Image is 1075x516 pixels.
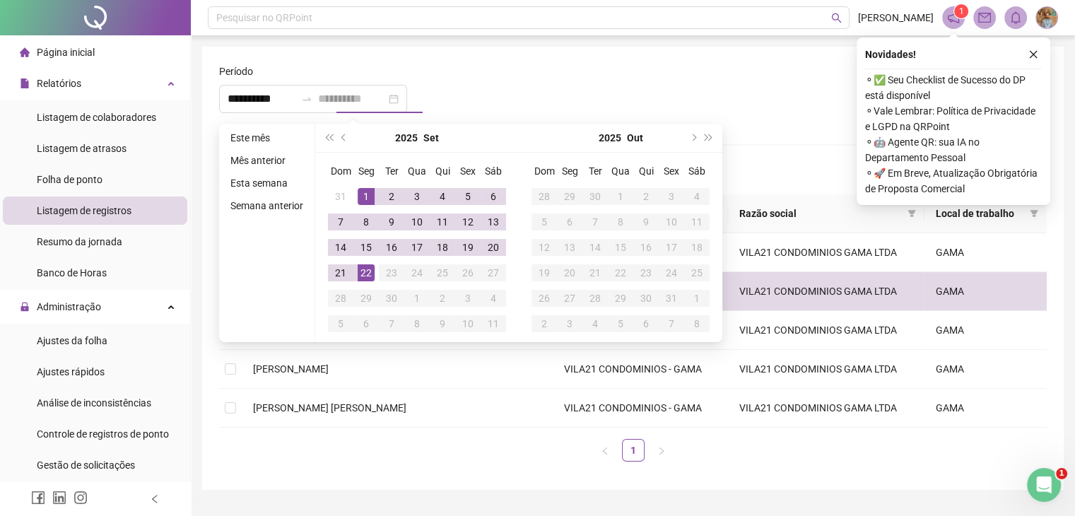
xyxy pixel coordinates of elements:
[358,315,375,332] div: 6
[1036,7,1057,28] img: 69849
[74,491,88,505] span: instagram
[332,188,349,205] div: 31
[608,235,633,260] td: 2025-10-15
[531,311,557,336] td: 2025-11-02
[404,184,430,209] td: 2025-09-03
[379,286,404,311] td: 2025-09-30
[536,188,553,205] div: 28
[383,213,400,230] div: 9
[659,286,684,311] td: 2025-10-31
[358,290,375,307] div: 29
[434,264,451,281] div: 25
[688,264,705,281] div: 25
[404,158,430,184] th: Qua
[37,459,135,471] span: Gestão de solicitações
[485,188,502,205] div: 6
[561,213,578,230] div: 6
[612,290,629,307] div: 29
[404,235,430,260] td: 2025-09-17
[383,188,400,205] div: 2
[434,239,451,256] div: 18
[531,184,557,209] td: 2025-09-28
[865,165,1042,197] span: ⚬ 🚀 Em Breve, Atualização Obrigatória de Proposta Comercial
[582,235,608,260] td: 2025-10-14
[455,158,481,184] th: Sex
[663,315,680,332] div: 7
[409,188,425,205] div: 3
[37,143,127,154] span: Listagem de atrasos
[328,311,353,336] td: 2025-10-05
[52,491,66,505] span: linkedin
[924,311,1047,350] td: GAMA
[332,239,349,256] div: 14
[865,103,1042,134] span: ⚬ Vale Lembrar: Política de Privacidade e LGPD na QRPoint
[858,10,934,25] span: [PERSON_NAME]
[561,239,578,256] div: 13
[633,311,659,336] td: 2025-11-06
[623,440,644,461] a: 1
[481,286,506,311] td: 2025-10-04
[328,184,353,209] td: 2025-08-31
[608,158,633,184] th: Qua
[594,439,616,462] li: Página anterior
[659,311,684,336] td: 2025-11-07
[663,239,680,256] div: 17
[688,290,705,307] div: 1
[728,311,924,350] td: VILA21 CONDOMINIOS GAMA LTDA
[633,260,659,286] td: 2025-10-23
[728,233,924,272] td: VILA21 CONDOMINIOS GAMA LTDA
[684,209,710,235] td: 2025-10-11
[924,233,1047,272] td: GAMA
[1056,468,1067,479] span: 1
[37,174,102,185] span: Folha de ponto
[1028,49,1038,59] span: close
[739,206,902,221] span: Razão social
[328,260,353,286] td: 2025-09-21
[557,311,582,336] td: 2025-11-03
[659,184,684,209] td: 2025-10-03
[459,239,476,256] div: 19
[481,311,506,336] td: 2025-10-11
[684,158,710,184] th: Sáb
[612,188,629,205] div: 1
[37,236,122,247] span: Resumo da jornada
[561,264,578,281] div: 20
[485,239,502,256] div: 20
[328,209,353,235] td: 2025-09-07
[587,315,604,332] div: 4
[638,290,654,307] div: 30
[633,235,659,260] td: 2025-10-16
[37,397,151,409] span: Análise de inconsistências
[608,209,633,235] td: 2025-10-08
[561,188,578,205] div: 29
[332,213,349,230] div: 7
[582,209,608,235] td: 2025-10-07
[1027,203,1041,224] span: filter
[353,286,379,311] td: 2025-09-29
[728,272,924,311] td: VILA21 CONDOMINIOS GAMA LTDA
[557,209,582,235] td: 2025-10-06
[31,491,45,505] span: facebook
[459,315,476,332] div: 10
[947,11,960,24] span: notification
[1009,11,1022,24] span: bell
[358,188,375,205] div: 1
[328,158,353,184] th: Dom
[582,286,608,311] td: 2025-10-28
[865,134,1042,165] span: ⚬ 🤖 Agente QR: sua IA no Departamento Pessoal
[430,158,455,184] th: Qui
[905,203,919,224] span: filter
[612,213,629,230] div: 8
[434,213,451,230] div: 11
[434,290,451,307] div: 2
[395,124,418,152] button: year panel
[924,350,1047,389] td: GAMA
[831,13,842,23] span: search
[659,235,684,260] td: 2025-10-17
[650,439,673,462] li: Próxima página
[536,290,553,307] div: 26
[638,264,654,281] div: 23
[409,239,425,256] div: 17
[701,124,717,152] button: super-next-year
[557,286,582,311] td: 2025-10-27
